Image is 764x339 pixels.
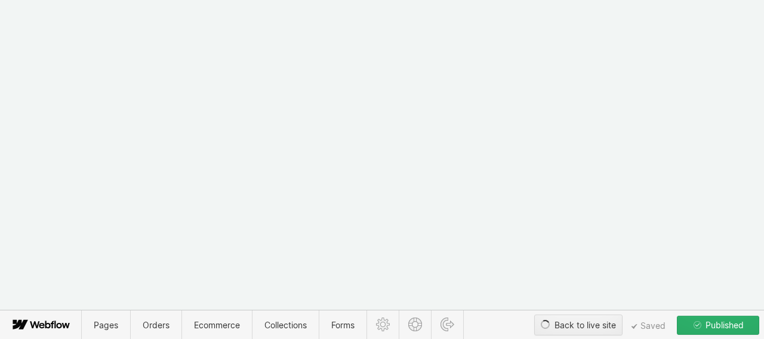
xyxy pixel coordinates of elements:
span: Collections [264,320,307,330]
span: Orders [143,320,170,330]
span: Ecommerce [194,320,240,330]
span: Forms [331,320,355,330]
span: Saved [631,324,666,329]
span: Published [703,316,744,334]
div: Back to live site [541,316,616,334]
span: Pages [94,320,118,330]
button: Back to live site [534,315,623,335]
button: Published [677,316,759,335]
